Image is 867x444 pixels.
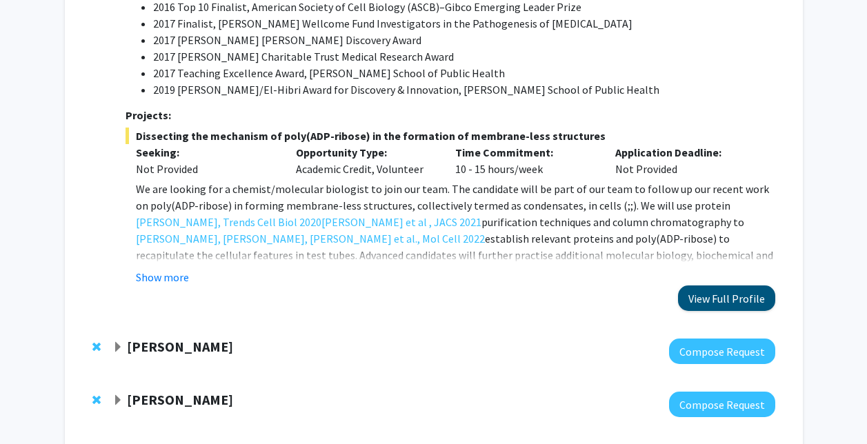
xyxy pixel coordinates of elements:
[321,214,481,230] a: [PERSON_NAME] et al , JACS 2021
[126,128,775,144] span: Dissecting the mechanism of poly(ADP-ribose) in the formation of membrane-less structures
[678,285,775,311] button: View Full Profile
[615,144,755,161] p: Application Deadline:
[136,144,275,161] p: Seeking:
[455,144,595,161] p: Time Commitment:
[136,161,275,177] div: Not Provided
[136,230,485,247] a: [PERSON_NAME], [PERSON_NAME], [PERSON_NAME] et al., Mol Cell 2022
[153,17,632,30] span: 2017 Finalist, [PERSON_NAME] Wellcome Fund Investigators in the Pathogenesis of [MEDICAL_DATA]
[286,144,446,177] div: Academic Credit, Volunteer
[669,392,775,417] button: Compose Request to Rebecca Schulman
[10,382,59,434] iframe: Chat
[127,391,233,408] strong: [PERSON_NAME]
[126,108,171,122] strong: Projects:
[153,33,421,47] span: 2017 [PERSON_NAME] [PERSON_NAME] Discovery Award
[605,144,765,177] div: Not Provided
[445,144,605,177] div: 10 - 15 hours/week
[136,214,321,230] a: [PERSON_NAME], Trends Cell Biol 2020
[92,394,101,405] span: Remove Rebecca Schulman from bookmarks
[296,144,435,161] p: Opportunity Type:
[136,269,189,285] button: Show more
[669,339,775,364] button: Compose Request to Denis Wirtz
[127,338,233,355] strong: [PERSON_NAME]
[153,83,659,97] span: 2019 [PERSON_NAME]/El-Hibri Award for Discovery & Innovation, [PERSON_NAME] School of Public Health
[92,341,101,352] span: Remove Denis Wirtz from bookmarks
[153,50,454,63] span: 2017 [PERSON_NAME] Charitable Trust Medical Research Award
[153,66,505,80] span: 2017 Teaching Excellence Award, [PERSON_NAME] School of Public Health
[112,395,123,406] span: Expand Rebecca Schulman Bookmark
[136,181,775,280] p: We are looking for a chemist/molecular biologist to join our team. The candidate will be part of ...
[112,342,123,353] span: Expand Denis Wirtz Bookmark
